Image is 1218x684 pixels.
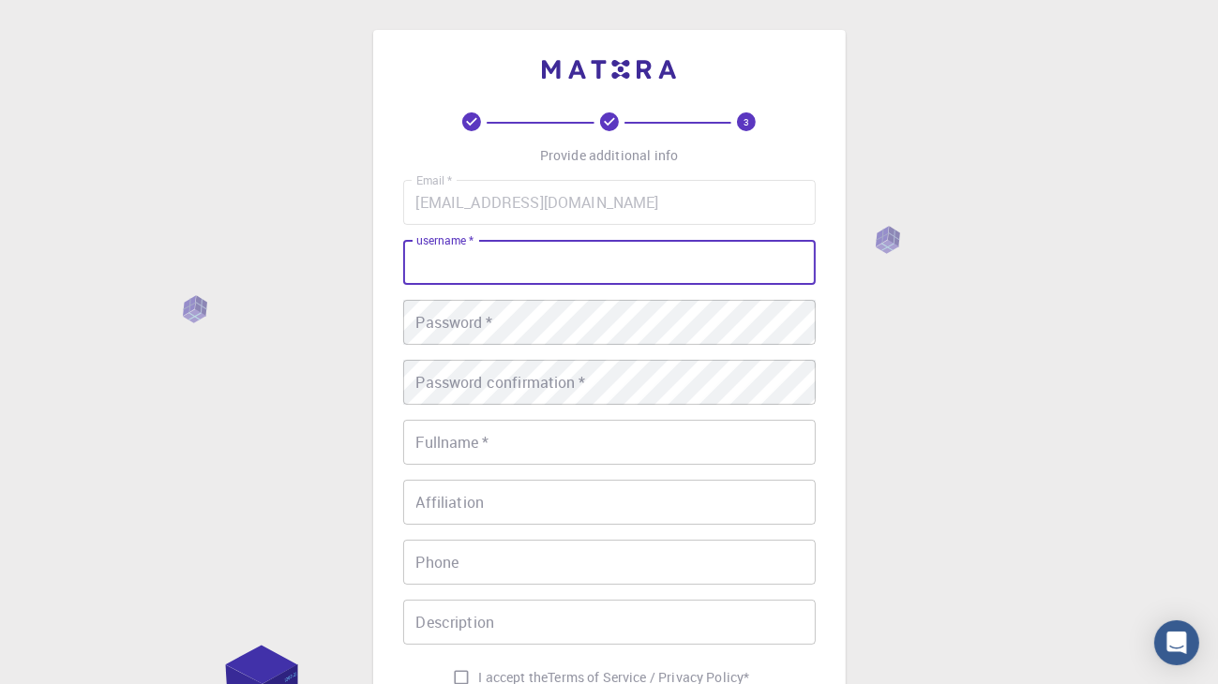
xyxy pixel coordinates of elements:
[416,232,474,248] label: username
[416,172,452,188] label: Email
[540,146,678,165] p: Provide additional info
[1154,620,1199,665] div: Open Intercom Messenger
[744,115,749,128] text: 3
